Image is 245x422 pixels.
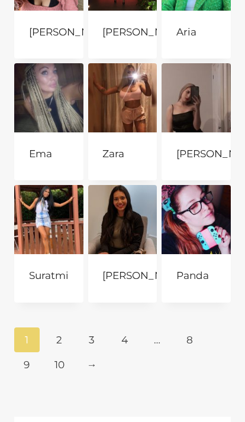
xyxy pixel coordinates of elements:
[102,148,124,160] a: Zara
[79,352,105,377] a: →
[14,327,40,352] span: Page 1
[14,352,40,377] a: Page 9
[144,327,170,352] span: …
[14,327,231,378] nav: Product Pagination
[162,185,231,254] img: Panda
[88,185,157,254] img: Nikki
[47,327,72,352] a: Page 2
[29,270,69,281] a: Suratmi
[102,270,189,281] a: [PERSON_NAME]
[29,26,115,38] a: [PERSON_NAME]
[176,26,196,38] a: Aria
[162,63,231,132] img: Anna
[112,327,137,352] a: Page 4
[88,63,157,132] img: Zara
[14,63,83,132] img: Ema
[29,148,52,160] a: Ema
[47,352,72,377] a: Page 10
[176,270,209,281] a: Panda
[177,327,202,352] a: Page 8
[79,327,105,352] a: Page 3
[102,26,189,38] a: [PERSON_NAME]
[14,185,83,254] img: Suratmi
